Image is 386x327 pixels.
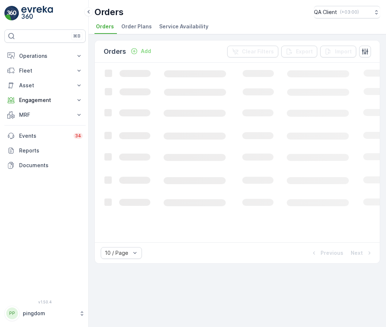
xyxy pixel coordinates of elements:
div: PP [6,307,18,319]
p: Engagement [19,96,71,104]
p: Documents [19,162,83,169]
p: ⌘B [73,33,81,39]
p: Events [19,132,69,140]
button: Next [350,249,374,257]
button: Export [281,46,317,57]
p: Next [351,249,363,257]
p: Clear Filters [242,48,274,55]
p: Previous [321,249,343,257]
span: Order Plans [121,23,152,30]
p: pingdom [23,310,75,317]
button: MRF [4,108,86,122]
a: Reports [4,143,86,158]
button: Import [320,46,356,57]
button: PPpingdom [4,306,86,321]
button: Engagement [4,93,86,108]
p: Fleet [19,67,71,74]
p: Operations [19,52,71,60]
span: Orders [96,23,114,30]
span: v 1.50.4 [4,300,86,304]
a: Events34 [4,129,86,143]
button: Asset [4,78,86,93]
img: logo_light-DOdMpM7g.png [21,6,53,21]
button: Operations [4,49,86,63]
img: logo [4,6,19,21]
button: QA Client(+03:00) [314,6,380,18]
p: Import [335,48,352,55]
p: Orders [104,46,126,57]
p: ( +03:00 ) [340,9,359,15]
button: Previous [310,249,344,257]
p: QA Client [314,8,337,16]
p: Orders [94,6,124,18]
p: Asset [19,82,71,89]
p: Reports [19,147,83,154]
p: Export [296,48,313,55]
p: MRF [19,111,71,119]
p: 34 [75,133,81,139]
button: Clear Filters [227,46,278,57]
button: Add [128,47,154,56]
span: Service Availability [159,23,208,30]
a: Documents [4,158,86,173]
button: Fleet [4,63,86,78]
p: Add [141,48,151,55]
